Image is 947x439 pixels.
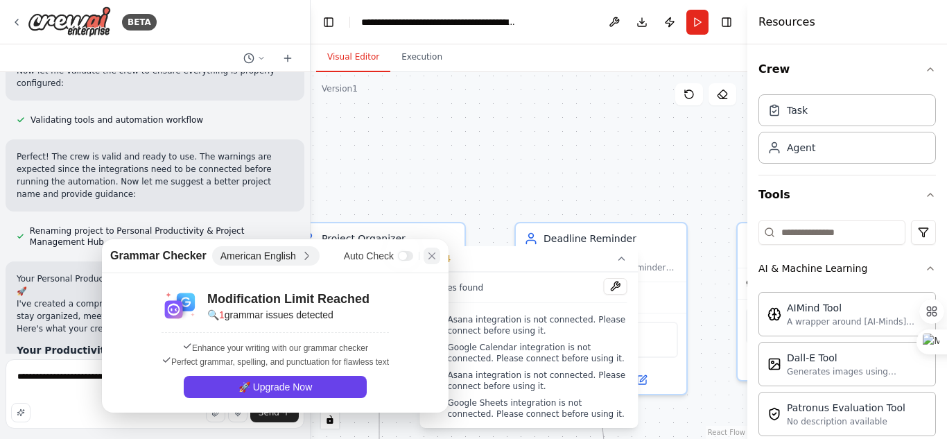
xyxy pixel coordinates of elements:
[787,141,815,155] div: Agent
[787,366,927,377] div: Generates images using OpenAI's Dall-E model.
[11,403,31,422] button: Improve this prompt
[787,351,927,365] div: Dall-E Tool
[787,103,808,117] div: Task
[420,246,638,272] button: 4
[390,43,453,72] button: Execution
[28,6,111,37] img: Logo
[322,232,456,246] div: Project Organizer
[767,357,781,371] img: DallETool
[758,89,936,175] div: Crew
[30,225,293,248] span: Renaming project to Personal Productivity & Project Management Hub
[758,175,936,214] button: Tools
[277,50,299,67] button: Start a new chat
[787,301,927,315] div: AIMind Tool
[17,345,147,356] strong: Your Productivity Team:
[122,14,157,31] div: BETA
[238,50,271,67] button: Switch to previous chat
[361,15,517,29] nav: breadcrumb
[316,43,390,72] button: Visual Editor
[758,250,936,286] button: AI & Machine Learning
[319,12,338,32] button: Hide left sidebar
[787,416,905,427] div: No description available
[602,372,681,388] button: Open in side panel
[322,83,358,94] div: Version 1
[514,222,688,395] div: Deadline Reminder SpecialistSet up and manage reminders for important deadlines, milestones, and ...
[708,429,745,436] a: React Flow attribution
[787,316,927,327] div: A wrapper around [AI-Minds]([URL][DOMAIN_NAME]). Useful for when you need answers to questions fr...
[17,273,293,298] h2: Your Personal Productivity & Project Management Hub is Ready! 🚀
[17,298,293,335] p: I've created a comprehensive automation crew that will help you stay organized, meet deadlines, a...
[17,64,293,89] p: Now let me validate the crew to ensure everything is properly configured:
[31,114,203,126] span: Validating tools and automation workflow
[717,12,736,32] button: Hide right sidebar
[321,411,339,429] button: toggle interactivity
[448,370,627,392] span: Asana integration is not connected. Please connect before using it.
[448,314,627,336] span: Asana integration is not connected. Please connect before using it.
[767,407,781,421] img: PatronusEvalTool
[758,14,815,31] h4: Resources
[544,232,678,259] div: Deadline Reminder Specialist
[758,261,867,275] div: AI & Machine Learning
[448,397,627,420] span: Google Sheets integration is not connected. Please connect before using it.
[431,282,484,293] span: Issues found
[758,50,936,89] button: Crew
[448,342,627,364] span: Google Calendar integration is not connected. Please connect before using it.
[293,222,466,381] div: Project OrganizerOrganize and structure personal projects by creating detailed project plans, bre...
[787,401,905,415] div: Patronus Evaluation Tool
[17,150,293,200] p: Perfect! The crew is valid and ready to use. The warnings are expected since the integrations nee...
[767,307,781,321] img: AIMindTool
